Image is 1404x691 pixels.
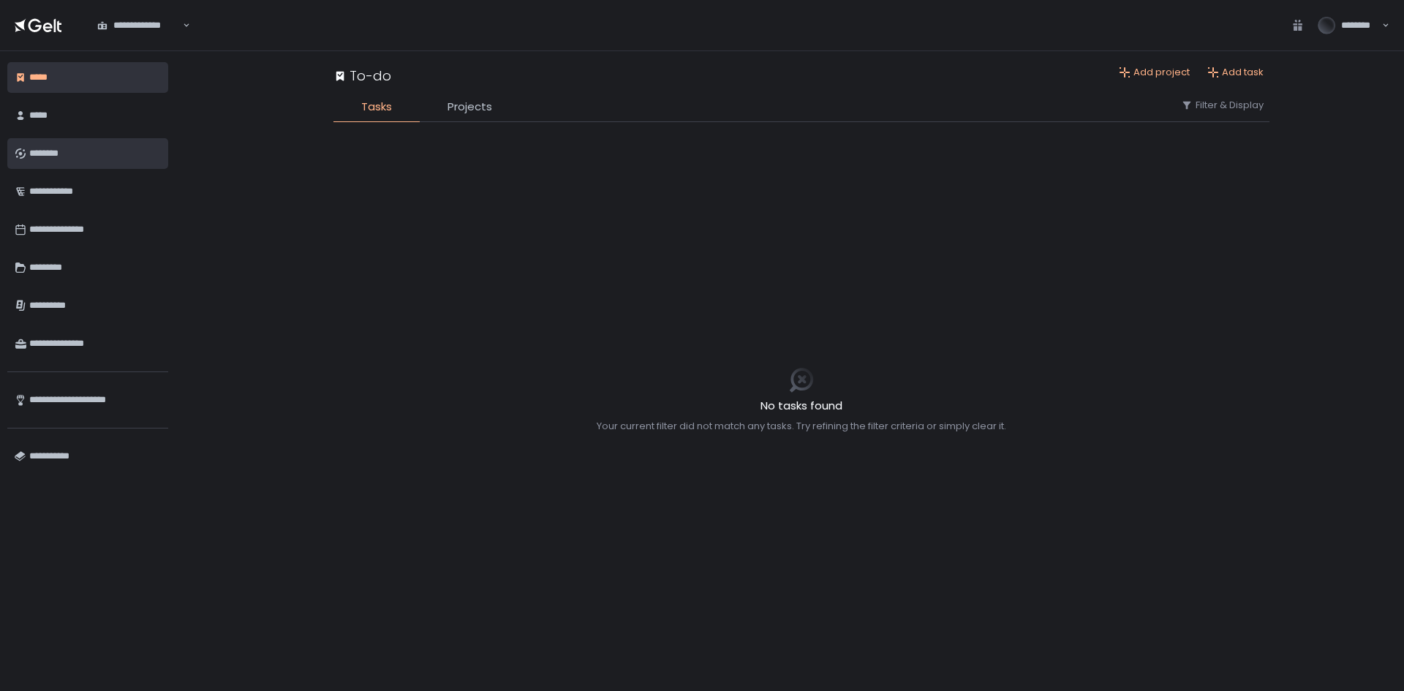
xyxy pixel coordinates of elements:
[1207,66,1264,79] button: Add task
[448,99,492,116] span: Projects
[1181,99,1264,112] button: Filter & Display
[1119,66,1190,79] button: Add project
[88,10,190,41] div: Search for option
[597,398,1006,415] h2: No tasks found
[597,420,1006,433] div: Your current filter did not match any tasks. Try refining the filter criteria or simply clear it.
[333,66,391,86] div: To-do
[361,99,392,116] span: Tasks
